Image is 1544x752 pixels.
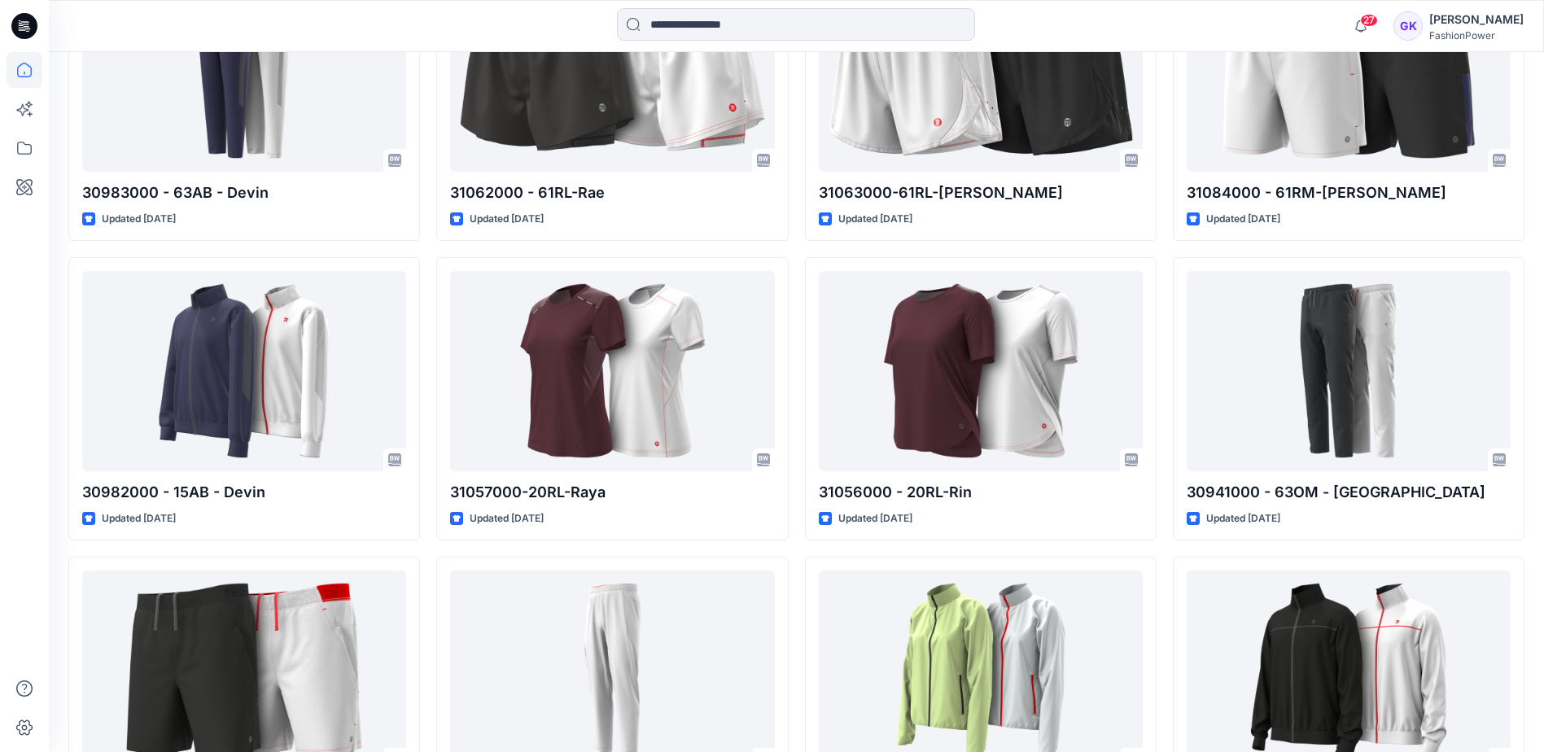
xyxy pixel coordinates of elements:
[470,510,544,527] p: Updated [DATE]
[1187,181,1511,204] p: 31084000 - 61RM-[PERSON_NAME]
[819,271,1143,470] a: 31056000 - 20RL-Rin
[838,211,912,228] p: Updated [DATE]
[450,181,774,204] p: 31062000 - 61RL-Rae
[1393,11,1423,41] div: GK
[1429,29,1524,42] div: FashionPower
[82,271,406,470] a: 30982000 - 15AB - Devin
[819,181,1143,204] p: 31063000-61RL-[PERSON_NAME]
[838,510,912,527] p: Updated [DATE]
[470,211,544,228] p: Updated [DATE]
[82,481,406,504] p: 30982000 - 15AB - Devin
[82,181,406,204] p: 30983000 - 63AB - Devin
[102,211,176,228] p: Updated [DATE]
[1187,481,1511,504] p: 30941000 - 63OM - [GEOGRAPHIC_DATA]
[1360,14,1378,27] span: 27
[450,481,774,504] p: 31057000-20RL-Raya
[1429,10,1524,29] div: [PERSON_NAME]
[819,481,1143,504] p: 31056000 - 20RL-Rin
[102,510,176,527] p: Updated [DATE]
[1206,211,1280,228] p: Updated [DATE]
[1187,271,1511,470] a: 30941000 - 63OM - Nixton
[1206,510,1280,527] p: Updated [DATE]
[450,271,774,470] a: 31057000-20RL-Raya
